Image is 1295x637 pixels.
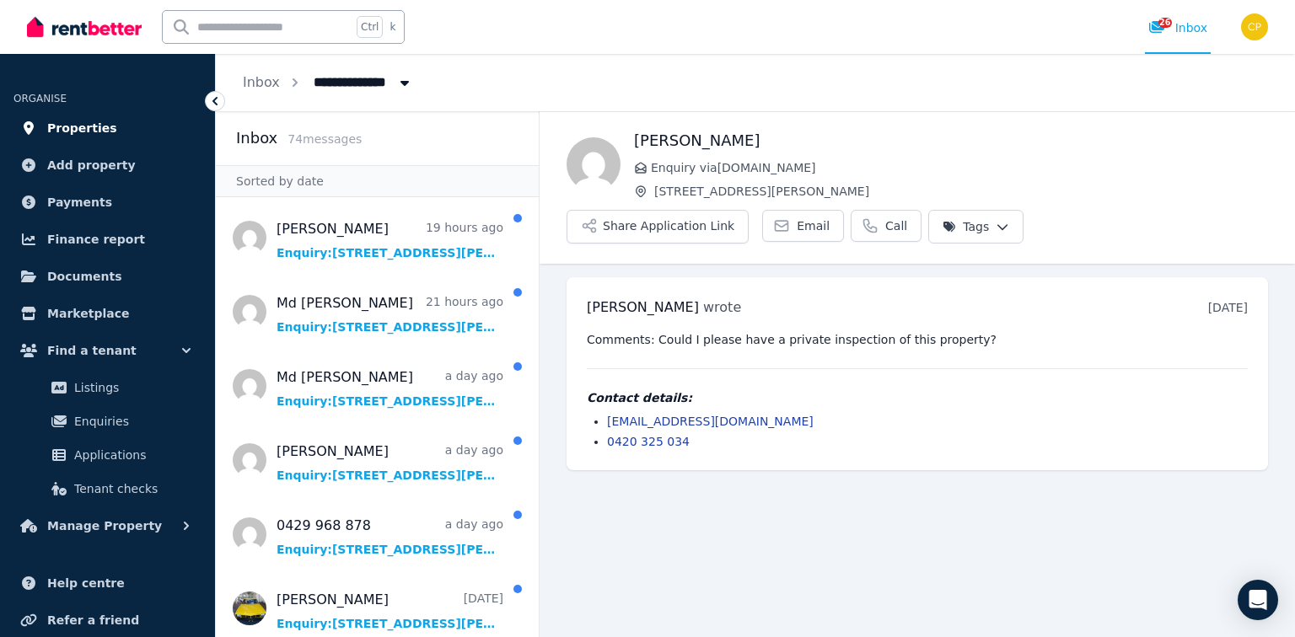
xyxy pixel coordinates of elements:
span: [PERSON_NAME] [587,299,699,315]
img: Maria Garcia [567,137,621,191]
a: Inbox [243,74,280,90]
button: Share Application Link [567,210,749,244]
a: Payments [13,185,202,219]
a: Refer a friend [13,603,202,637]
span: Listings [74,377,188,398]
h1: [PERSON_NAME] [634,129,1268,153]
span: Help centre [47,573,125,593]
a: [PERSON_NAME]19 hours agoEnquiry:[STREET_ADDRESS][PERSON_NAME]. [277,219,503,261]
span: ORGANISE [13,93,67,104]
a: Add property [13,148,202,182]
a: [EMAIL_ADDRESS][DOMAIN_NAME] [607,415,814,428]
a: 0420 325 034 [607,435,690,448]
img: Clinton Pentland [1241,13,1268,40]
nav: Breadcrumb [216,54,440,111]
a: Enquiries [20,404,195,438]
h4: Contact details: [587,389,1248,406]
button: Find a tenant [13,334,202,367]
span: wrote [703,299,741,315]
span: Payments [47,192,112,212]
img: RentBetter [27,14,142,40]
span: k [390,20,395,34]
a: Marketplace [13,297,202,330]
span: Ctrl [357,16,383,38]
a: 0429 968 878a day agoEnquiry:[STREET_ADDRESS][PERSON_NAME]. [277,516,503,558]
div: Inbox [1148,19,1207,36]
span: Finance report [47,229,145,249]
a: Help centre [13,566,202,600]
time: [DATE] [1208,301,1248,314]
span: Refer a friend [47,610,139,630]
span: [STREET_ADDRESS][PERSON_NAME] [654,183,1268,200]
span: Tenant checks [74,479,188,499]
a: Email [762,210,844,242]
button: Tags [928,210,1024,244]
div: Open Intercom Messenger [1238,580,1278,620]
pre: Comments: Could I please have a private inspection of this property? [587,331,1248,348]
span: Tags [943,218,989,235]
span: Properties [47,118,117,138]
h2: Inbox [236,126,277,150]
a: Tenant checks [20,472,195,506]
span: Call [885,217,907,234]
span: Applications [74,445,188,465]
span: 26 [1158,18,1172,28]
span: Add property [47,155,136,175]
a: Listings [20,371,195,404]
a: Call [851,210,922,242]
a: Properties [13,111,202,145]
span: Enquiry via [DOMAIN_NAME] [651,159,1268,176]
a: Applications [20,438,195,472]
span: Find a tenant [47,340,137,361]
span: 74 message s [287,132,362,146]
span: Manage Property [47,516,162,536]
button: Manage Property [13,509,202,543]
a: Finance report [13,222,202,256]
a: [PERSON_NAME][DATE]Enquiry:[STREET_ADDRESS][PERSON_NAME]. [277,590,503,632]
span: Documents [47,266,122,286]
span: Enquiries [74,411,188,431]
a: Documents [13,260,202,293]
span: Marketplace [47,303,129,324]
a: Md [PERSON_NAME]a day agoEnquiry:[STREET_ADDRESS][PERSON_NAME]. [277,367,503,409]
div: Sorted by date [216,165,539,197]
a: [PERSON_NAME]a day agoEnquiry:[STREET_ADDRESS][PERSON_NAME]. [277,442,503,484]
span: Email [797,217,830,234]
a: Md [PERSON_NAME]21 hours agoEnquiry:[STREET_ADDRESS][PERSON_NAME]. [277,293,503,335]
